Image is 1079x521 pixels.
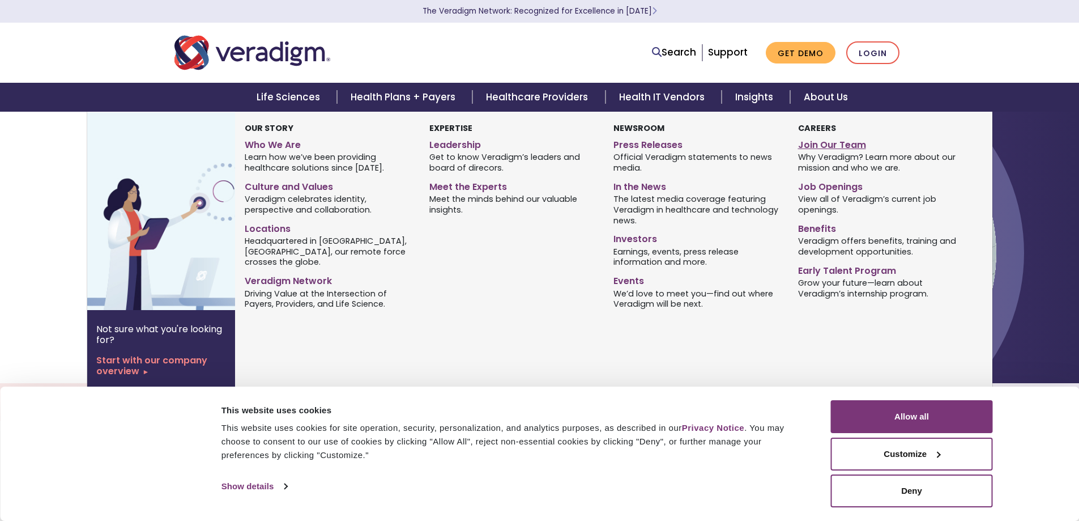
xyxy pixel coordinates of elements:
[798,193,965,215] span: View all of Veradigm’s current job openings.
[798,219,965,235] a: Benefits
[221,421,805,462] div: This website uses cookies for site operation, security, personalization, and analytics purposes, ...
[337,83,472,112] a: Health Plans + Payers
[613,245,781,268] span: Earnings, events, press release information and more.
[245,177,412,193] a: Culture and Values
[96,324,226,345] p: Not sure what you're looking for?
[423,6,657,16] a: The Veradigm Network: Recognized for Excellence in [DATE]Learn More
[613,122,664,134] strong: Newsroom
[798,235,965,257] span: Veradigm offers benefits, training and development opportunities.
[613,151,781,173] span: Official Veradigm statements to news media.
[846,41,899,65] a: Login
[429,193,596,215] span: Meet the minds behind our valuable insights.
[613,229,781,245] a: Investors
[245,135,412,151] a: Who We Are
[174,34,330,71] img: Veradigm logo
[831,438,993,471] button: Customize
[245,287,412,310] span: Driving Value at the Intersection of Payers, Providers, and Life Science.
[605,83,722,112] a: Health IT Vendors
[682,423,744,433] a: Privacy Notice
[429,151,596,173] span: Get to know Veradigm’s leaders and board of direcors.
[245,122,293,134] strong: Our Story
[245,193,412,215] span: Veradigm celebrates identity, perspective and collaboration.
[96,355,226,376] a: Start with our company overview
[798,151,965,173] span: Why Veradigm? Learn more about our mission and who we are.
[429,135,596,151] a: Leadership
[245,151,412,173] span: Learn how we’ve been providing healthcare solutions since [DATE].
[766,42,835,64] a: Get Demo
[221,478,287,495] a: Show details
[245,219,412,235] a: Locations
[798,122,836,134] strong: Careers
[798,277,965,299] span: Grow your future—learn about Veradigm’s internship program.
[221,404,805,417] div: This website uses cookies
[790,83,862,112] a: About Us
[429,177,596,193] a: Meet the Experts
[798,135,965,151] a: Join Our Team
[245,271,412,287] a: Veradigm Network
[652,6,657,16] span: Learn More
[243,83,337,112] a: Life Sciences
[429,122,472,134] strong: Expertise
[87,112,270,310] img: Vector image of Veradigm’s Story
[652,45,696,60] a: Search
[472,83,605,112] a: Healthcare Providers
[798,261,965,277] a: Early Talent Program
[831,475,993,507] button: Deny
[245,235,412,268] span: Headquartered in [GEOGRAPHIC_DATA], [GEOGRAPHIC_DATA], our remote force crosses the globe.
[613,287,781,310] span: We’d love to meet you—find out where Veradigm will be next.
[831,400,993,433] button: Allow all
[613,271,781,287] a: Events
[798,177,965,193] a: Job Openings
[613,135,781,151] a: Press Releases
[722,83,790,112] a: Insights
[613,193,781,226] span: The latest media coverage featuring Veradigm in healthcare and technology news.
[708,45,748,59] a: Support
[613,177,781,193] a: In the News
